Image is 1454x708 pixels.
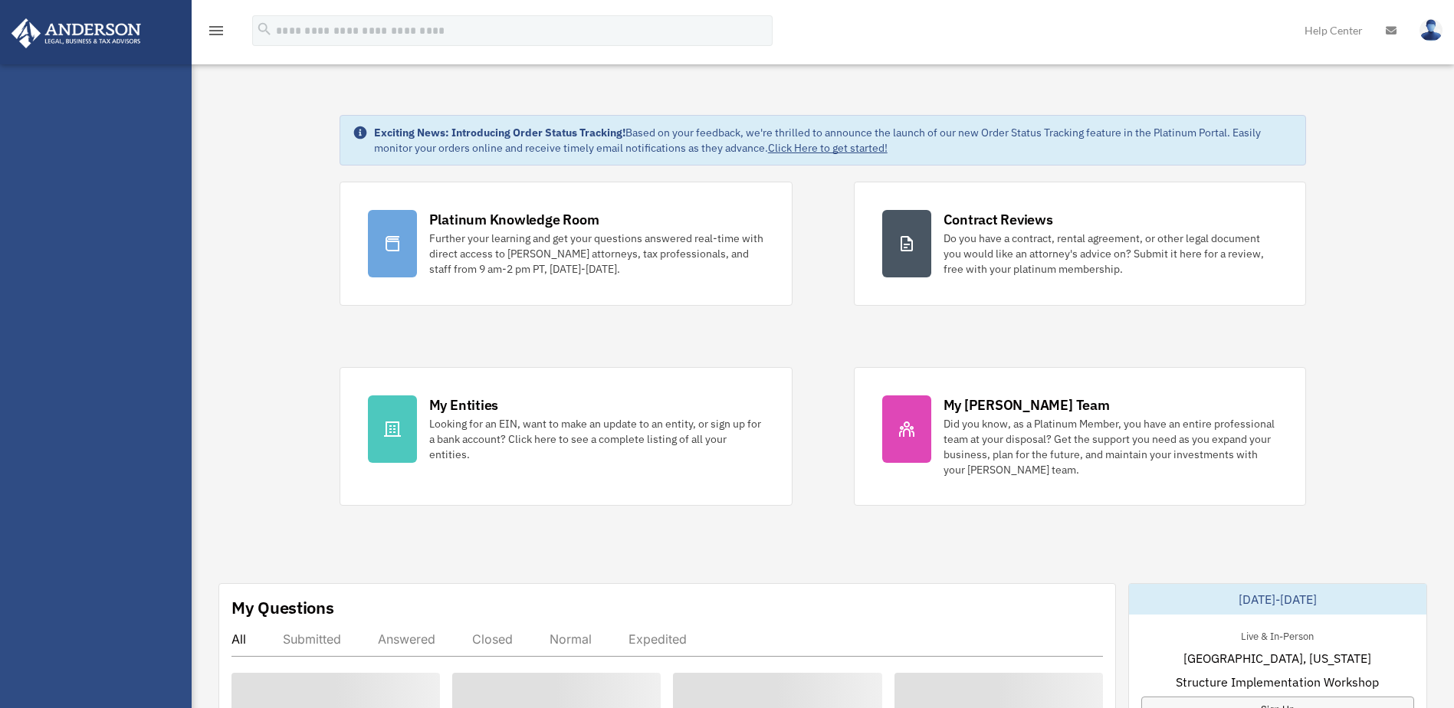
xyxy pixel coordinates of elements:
div: My Questions [231,596,334,619]
div: Expedited [629,631,687,647]
strong: Exciting News: Introducing Order Status Tracking! [374,126,625,139]
div: Closed [472,631,513,647]
div: Platinum Knowledge Room [429,210,599,229]
div: Contract Reviews [944,210,1053,229]
div: Normal [550,631,592,647]
a: My Entities Looking for an EIN, want to make an update to an entity, or sign up for a bank accoun... [340,367,793,506]
img: Anderson Advisors Platinum Portal [7,18,146,48]
div: Looking for an EIN, want to make an update to an entity, or sign up for a bank account? Click her... [429,416,764,462]
i: menu [207,21,225,40]
a: Platinum Knowledge Room Further your learning and get your questions answered real-time with dire... [340,182,793,306]
a: My [PERSON_NAME] Team Did you know, as a Platinum Member, you have an entire professional team at... [854,367,1307,506]
div: Submitted [283,631,341,647]
img: User Pic [1420,19,1443,41]
div: All [231,631,246,647]
span: Structure Implementation Workshop [1176,673,1379,691]
div: Further your learning and get your questions answered real-time with direct access to [PERSON_NAM... [429,231,764,277]
div: My [PERSON_NAME] Team [944,395,1110,415]
i: search [256,21,273,38]
a: menu [207,27,225,40]
div: Answered [378,631,435,647]
div: Do you have a contract, rental agreement, or other legal document you would like an attorney's ad... [944,231,1278,277]
span: [GEOGRAPHIC_DATA], [US_STATE] [1183,649,1371,667]
div: Did you know, as a Platinum Member, you have an entire professional team at your disposal? Get th... [944,416,1278,477]
div: [DATE]-[DATE] [1129,584,1426,615]
a: Click Here to get started! [768,141,888,155]
div: Based on your feedback, we're thrilled to announce the launch of our new Order Status Tracking fe... [374,125,1294,156]
div: Live & In-Person [1229,627,1326,643]
div: My Entities [429,395,498,415]
a: Contract Reviews Do you have a contract, rental agreement, or other legal document you would like... [854,182,1307,306]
